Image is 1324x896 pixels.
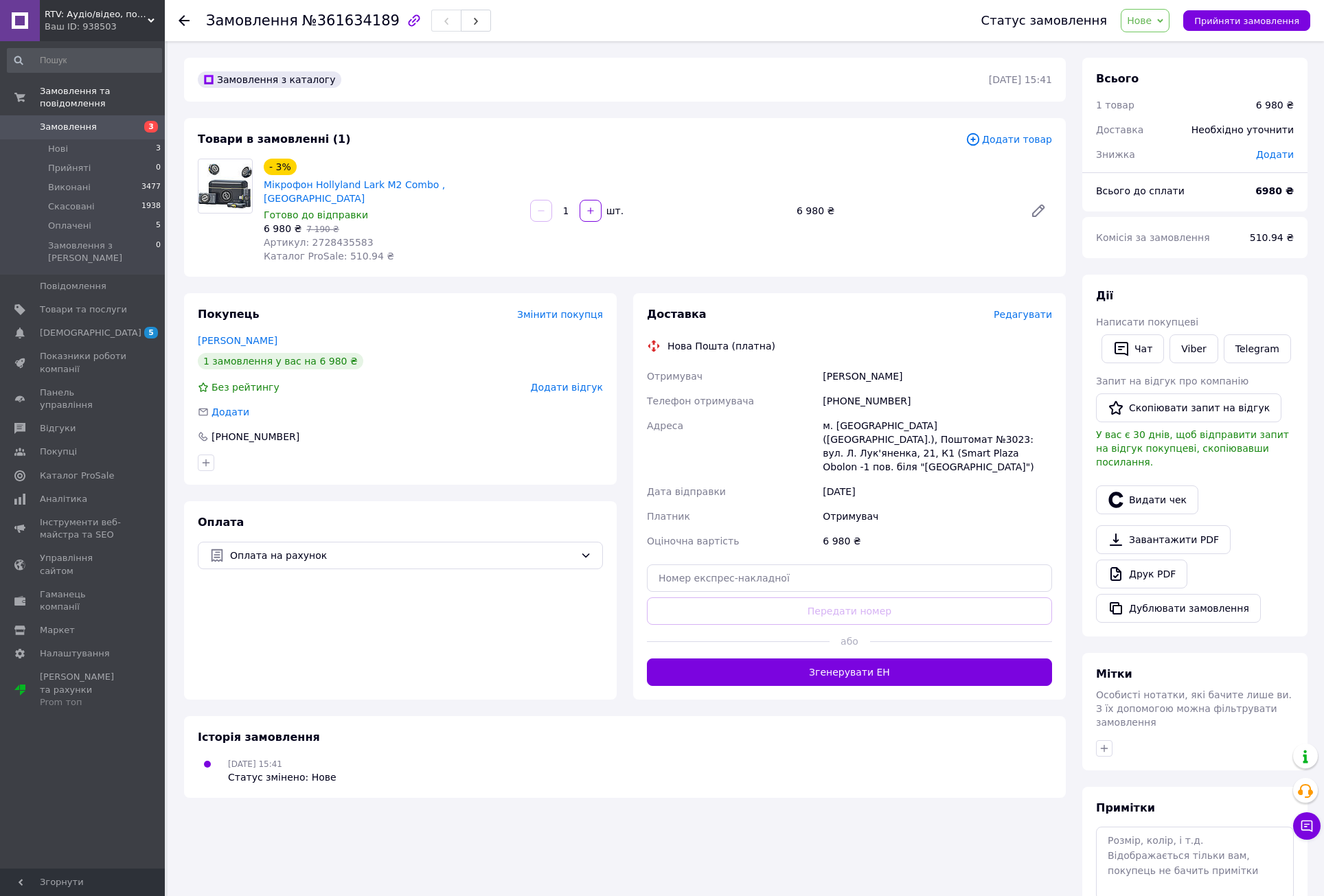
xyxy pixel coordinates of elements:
[264,159,297,175] div: - 3%
[212,382,279,393] span: Без рейтингу
[198,71,341,88] div: Замовлення з каталогу
[989,74,1052,85] time: [DATE] 15:41
[1025,197,1052,225] a: Редагувати
[1096,185,1185,196] span: Всього до сплати
[45,21,165,33] div: Ваш ID: 938503
[647,511,690,522] span: Платник
[302,12,400,29] span: №361634189
[1256,98,1294,112] div: 6 980 ₴
[40,696,127,709] div: Prom топ
[830,634,870,648] span: або
[228,770,336,784] div: Статус змінено: Нове
[1096,594,1261,623] button: Дублювати замовлення
[1096,689,1292,728] span: Особисті нотатки, які бачите лише ви. З їх допомогою можна фільтрувати замовлення
[981,14,1108,27] div: Статус замовлення
[820,504,1055,529] div: Отримувач
[40,280,106,292] span: Повідомлення
[264,179,445,204] a: Мікрофон Hollyland Lark M2 Combo , [GEOGRAPHIC_DATA]
[40,327,141,339] span: [DEMOGRAPHIC_DATA]
[264,223,301,234] span: 6 980 ₴
[531,382,603,393] span: Додати відгук
[48,200,95,213] span: Скасовані
[1096,393,1281,422] button: Скопіювати запит на відгук
[40,516,127,541] span: Інструменти веб-майстра та SEO
[1293,812,1321,840] button: Чат з покупцем
[1096,560,1187,588] a: Друк PDF
[1127,15,1152,26] span: Нове
[156,162,161,174] span: 0
[144,121,158,133] span: 3
[664,339,779,353] div: Нова Пошта (платна)
[1096,801,1155,814] span: Примітки
[179,14,190,27] div: Повернутися назад
[40,446,77,458] span: Покупці
[198,731,320,744] span: Історія замовлення
[1183,10,1310,31] button: Прийняти замовлення
[1096,376,1248,387] span: Запит на відгук про компанію
[820,413,1055,479] div: м. [GEOGRAPHIC_DATA] ([GEOGRAPHIC_DATA].), Поштомат №3023: вул. Л. Лук'яненка, 21, К1 (Smart Plaz...
[198,335,277,346] a: [PERSON_NAME]
[141,200,161,213] span: 1938
[156,240,161,264] span: 0
[264,237,374,248] span: Артикул: 2728435583
[647,308,707,321] span: Доставка
[210,430,301,444] div: [PHONE_NUMBER]
[40,671,127,709] span: [PERSON_NAME] та рахунки
[647,395,754,406] span: Телефон отримувача
[994,309,1052,320] span: Редагувати
[791,201,1019,220] div: 6 980 ₴
[40,493,87,505] span: Аналітика
[156,143,161,155] span: 3
[40,387,127,411] span: Панель управління
[306,225,339,234] span: 7 190 ₴
[40,85,165,110] span: Замовлення та повідомлення
[48,143,68,155] span: Нові
[1096,124,1143,135] span: Доставка
[40,422,76,435] span: Відгуки
[156,220,161,232] span: 5
[647,371,703,382] span: Отримувач
[198,133,351,146] span: Товари в замовленні (1)
[40,552,127,577] span: Управління сайтом
[1194,16,1299,26] span: Прийняти замовлення
[7,48,162,73] input: Пошук
[1096,232,1210,243] span: Комісія за замовлення
[198,353,363,369] div: 1 замовлення у вас на 6 980 ₴
[40,588,127,613] span: Гаманець компанії
[647,486,726,497] span: Дата відправки
[40,350,127,375] span: Показники роботи компанії
[1096,525,1231,554] a: Завантажити PDF
[40,647,110,660] span: Налаштування
[1096,289,1113,302] span: Дії
[230,548,575,563] span: Оплата на рахунок
[264,209,368,220] span: Готово до відправки
[40,624,75,636] span: Маркет
[1255,185,1294,196] b: 6980 ₴
[1096,485,1198,514] button: Видати чек
[228,759,282,769] span: [DATE] 15:41
[517,309,603,320] span: Змінити покупця
[1169,334,1218,363] a: Viber
[647,420,683,431] span: Адреса
[141,181,161,194] span: 3477
[1096,149,1135,160] span: Знижка
[198,516,244,529] span: Оплата
[48,181,91,194] span: Виконані
[1250,232,1294,243] span: 510.94 ₴
[647,658,1052,686] button: Згенерувати ЕН
[1096,72,1139,85] span: Всього
[1224,334,1291,363] a: Telegram
[1096,317,1198,328] span: Написати покупцеві
[1096,100,1134,111] span: 1 товар
[48,220,91,232] span: Оплачені
[820,529,1055,553] div: 6 980 ₴
[264,251,394,262] span: Каталог ProSale: 510.94 ₴
[603,204,625,218] div: шт.
[206,12,298,29] span: Замовлення
[48,162,91,174] span: Прийняті
[966,132,1052,147] span: Додати товар
[198,163,252,209] img: Мікрофон Hollyland Lark M2 Combo , Гарантія
[45,8,148,21] span: RTV: Аудіо/відео, побутова та комп'ютерна техніка з Європи
[40,303,127,316] span: Товари та послуги
[820,389,1055,413] div: [PHONE_NUMBER]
